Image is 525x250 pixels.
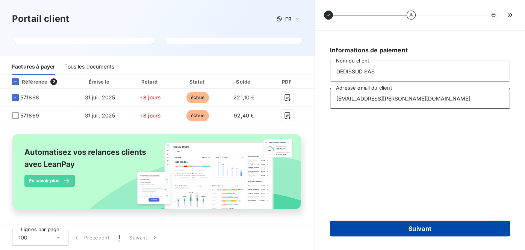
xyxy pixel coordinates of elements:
button: 1 [114,230,125,245]
img: banner [6,130,309,222]
div: Factures à payer [12,59,55,75]
div: Référence [6,78,47,85]
span: échue [186,110,209,121]
span: +8 jours [139,94,160,101]
div: Statut [176,78,219,85]
button: Suivant [330,221,510,236]
button: Suivant [125,230,163,245]
span: FR [285,16,291,22]
input: placeholder [330,61,510,82]
button: Précédent [68,230,114,245]
div: PDF [268,78,306,85]
div: Tous les documents [64,59,114,75]
span: échue [186,92,209,103]
input: placeholder [330,88,510,109]
h6: Informations de paiement [330,46,510,55]
span: 31 juil. 2025 [85,112,115,119]
span: 571869 [20,112,39,119]
div: Solde [222,78,265,85]
span: 31 juil. 2025 [85,94,115,101]
div: Actions [310,78,357,85]
span: 1 [118,234,120,241]
div: Émise le [75,78,124,85]
span: 100 [18,234,27,241]
span: +8 jours [139,112,160,119]
div: Retard [128,78,173,85]
span: 92,40 € [234,112,254,119]
h3: Portail client [12,12,69,26]
span: 571868 [20,94,39,101]
span: 2 [50,78,57,85]
span: 221,10 € [233,94,254,101]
